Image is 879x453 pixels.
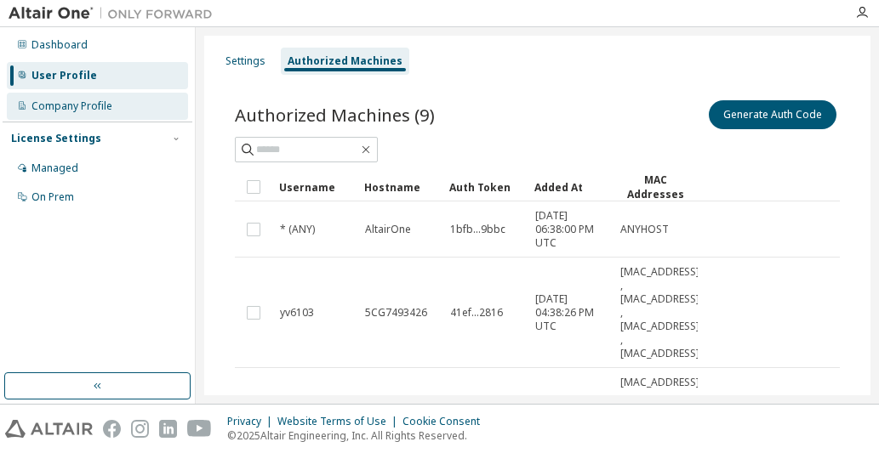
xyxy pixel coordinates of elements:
[620,223,669,236] span: ANYHOST
[279,173,351,201] div: Username
[450,223,505,236] span: 1bfb...9bbc
[225,54,265,68] div: Settings
[235,103,435,127] span: Authorized Machines (9)
[535,292,605,333] span: [DATE] 04:38:26 PM UTC
[31,38,88,52] div: Dashboard
[187,420,212,438] img: youtube.svg
[620,265,699,360] span: [MAC_ADDRESS] , [MAC_ADDRESS] , [MAC_ADDRESS] , [MAC_ADDRESS]
[450,306,503,320] span: 41ef...2816
[709,100,836,129] button: Generate Auth Code
[619,173,691,201] div: MAC Addresses
[227,428,490,443] p: © 2025 Altair Engineering, Inc. All Rights Reserved.
[534,173,606,201] div: Added At
[402,415,490,428] div: Cookie Consent
[31,190,74,204] div: On Prem
[288,54,402,68] div: Authorized Machines
[131,420,149,438] img: instagram.svg
[9,5,221,22] img: Altair One
[277,415,402,428] div: Website Terms of Use
[11,132,101,145] div: License Settings
[280,223,315,236] span: * (ANY)
[365,223,411,236] span: AltairOne
[365,306,427,320] span: 5CG7493426
[31,161,78,175] div: Managed
[364,173,436,201] div: Hostname
[31,69,97,82] div: User Profile
[449,173,521,201] div: Auth Token
[103,420,121,438] img: facebook.svg
[535,209,605,250] span: [DATE] 06:38:00 PM UTC
[280,306,314,320] span: yv6103
[5,420,93,438] img: altair_logo.svg
[159,420,177,438] img: linkedin.svg
[227,415,277,428] div: Privacy
[31,99,112,113] div: Company Profile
